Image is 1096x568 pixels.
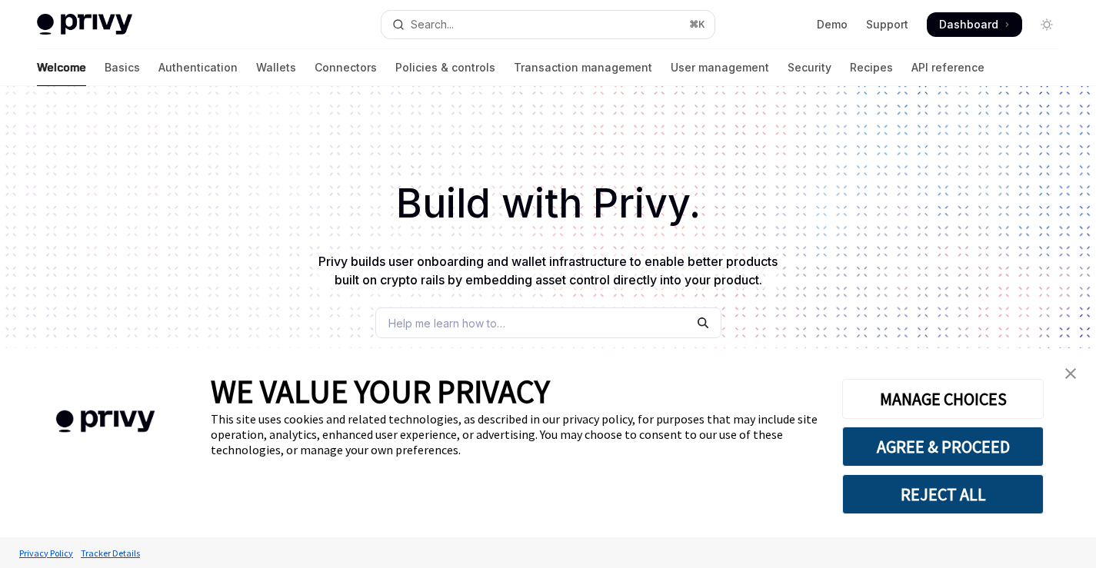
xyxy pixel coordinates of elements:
img: light logo [37,14,132,35]
div: Search... [411,15,454,34]
button: Toggle dark mode [1034,12,1059,37]
button: REJECT ALL [842,474,1044,514]
a: API reference [911,49,984,86]
span: Dashboard [939,17,998,32]
a: close banner [1055,358,1086,389]
a: Recipes [850,49,893,86]
img: close banner [1065,368,1076,379]
a: Support [866,17,908,32]
h1: Build with Privy. [25,174,1071,234]
a: Security [788,49,831,86]
button: Open search [381,11,714,38]
a: User management [671,49,769,86]
a: Connectors [315,49,377,86]
span: Help me learn how to… [388,315,505,331]
span: Privy builds user onboarding and wallet infrastructure to enable better products built on crypto ... [318,254,778,287]
a: Authentication [158,49,238,86]
a: Tracker Details [77,540,144,566]
a: Wallets [256,49,296,86]
div: This site uses cookies and related technologies, as described in our privacy policy, for purposes... [211,411,819,457]
a: Welcome [37,49,86,86]
a: Dashboard [927,12,1022,37]
span: ⌘ K [689,18,705,31]
button: MANAGE CHOICES [842,379,1044,419]
span: WE VALUE YOUR PRIVACY [211,371,550,411]
img: company logo [23,388,188,455]
a: Basics [105,49,140,86]
a: Transaction management [514,49,652,86]
a: Privacy Policy [15,540,77,566]
button: AGREE & PROCEED [842,427,1044,467]
a: Demo [817,17,848,32]
a: Policies & controls [395,49,495,86]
